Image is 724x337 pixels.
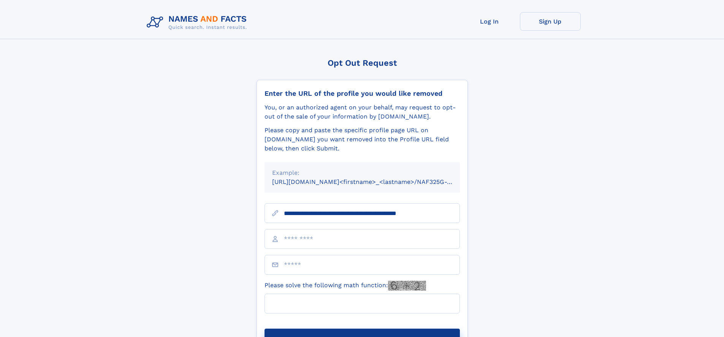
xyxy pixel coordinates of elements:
small: [URL][DOMAIN_NAME]<firstname>_<lastname>/NAF325G-xxxxxxxx [272,178,474,185]
a: Log In [459,12,520,31]
label: Please solve the following math function: [265,281,426,291]
div: You, or an authorized agent on your behalf, may request to opt-out of the sale of your informatio... [265,103,460,121]
div: Opt Out Request [257,58,468,68]
div: Enter the URL of the profile you would like removed [265,89,460,98]
a: Sign Up [520,12,581,31]
div: Example: [272,168,452,177]
img: Logo Names and Facts [144,12,253,33]
div: Please copy and paste the specific profile page URL on [DOMAIN_NAME] you want removed into the Pr... [265,126,460,153]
